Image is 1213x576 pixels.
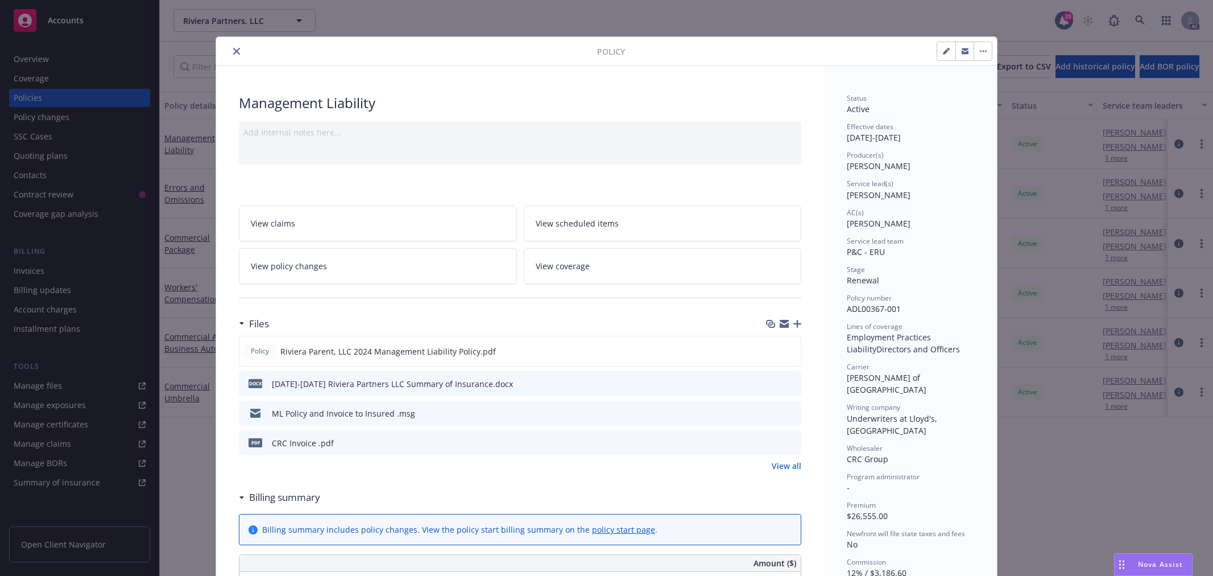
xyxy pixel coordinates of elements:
[768,345,777,357] button: download file
[847,293,892,303] span: Policy number
[847,93,867,103] span: Status
[768,437,777,449] button: download file
[243,126,797,138] div: Add internal notes here...
[251,260,327,272] span: View policy changes
[272,378,513,390] div: [DATE]-[DATE] Riviera Partners LLC Summary of Insurance.docx
[847,500,876,510] span: Premium
[847,413,939,436] span: Underwriters at Lloyd's, [GEOGRAPHIC_DATA]
[786,378,797,390] button: preview file
[847,511,888,521] span: $26,555.00
[592,524,655,535] a: policy start page
[847,208,864,217] span: AC(s)
[597,46,625,57] span: Policy
[251,217,295,229] span: View claims
[847,557,886,567] span: Commission
[786,437,797,449] button: preview file
[847,372,926,395] span: [PERSON_NAME] of [GEOGRAPHIC_DATA]
[847,179,893,188] span: Service lead(s)
[230,44,243,58] button: close
[786,408,797,419] button: preview file
[262,524,657,536] div: Billing summary includes policy changes. View the policy start billing summary on the .
[847,190,910,200] span: [PERSON_NAME]
[536,217,619,229] span: View scheduled items
[847,122,974,143] div: [DATE] - [DATE]
[239,316,269,331] div: Files
[847,539,858,550] span: No
[239,93,801,113] div: Management Liability
[768,408,777,419] button: download file
[847,443,883,453] span: Wholesaler
[847,161,910,171] span: [PERSON_NAME]
[847,402,900,412] span: Writing company
[249,346,271,356] span: Policy
[239,248,517,284] a: View policy changes
[876,344,960,355] span: Directors and Officers
[847,303,901,314] span: ADL00367-001
[847,150,884,160] span: Producer(s)
[847,454,888,464] span: CRC Group
[847,246,885,257] span: P&C - ERU
[239,205,517,241] a: View claims
[272,408,415,419] div: ML Policy and Invoice to Insured .msg
[1115,554,1129,575] div: Drag to move
[1114,553,1193,576] button: Nova Assist
[768,378,777,390] button: download file
[249,379,262,388] span: docx
[280,345,496,357] span: Riviera Parent, LLC 2024 Management Liability Policy.pdf
[847,332,933,355] span: Employment Practices Liability
[536,260,590,272] span: View coverage
[524,205,802,241] a: View scheduled items
[524,248,802,284] a: View coverage
[847,482,850,493] span: -
[249,490,320,505] h3: Billing summary
[272,437,334,449] div: CRC Invoice .pdf
[847,322,902,331] span: Lines of coverage
[847,218,910,229] span: [PERSON_NAME]
[847,362,870,372] span: Carrier
[754,557,796,569] span: Amount ($)
[249,316,269,331] h3: Files
[847,529,965,538] span: Newfront will file state taxes and fees
[847,236,904,246] span: Service lead team
[847,472,920,482] span: Program administrator
[847,265,865,274] span: Stage
[239,490,320,505] div: Billing summary
[847,104,870,114] span: Active
[786,345,796,357] button: preview file
[847,122,893,131] span: Effective dates
[249,438,262,447] span: pdf
[1138,559,1183,569] span: Nova Assist
[772,460,801,472] a: View all
[847,275,879,286] span: Renewal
